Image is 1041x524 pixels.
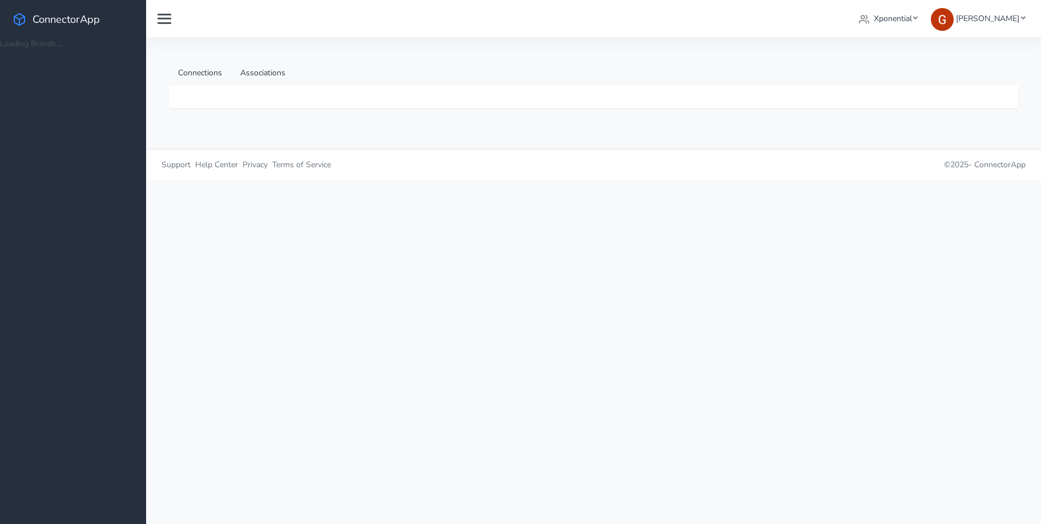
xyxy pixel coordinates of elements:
[169,60,231,86] a: Connections
[195,159,238,170] span: Help Center
[602,159,1026,171] p: © 2025 -
[243,159,268,170] span: Privacy
[926,8,1030,29] a: [PERSON_NAME]
[874,13,912,24] span: Xponential
[931,8,954,31] img: Greg Clemmons
[272,159,331,170] span: Terms of Service
[231,60,294,86] a: Associations
[956,13,1019,24] span: [PERSON_NAME]
[33,12,100,26] span: ConnectorApp
[162,159,191,170] span: Support
[974,159,1026,170] span: ConnectorApp
[854,8,922,29] a: Xponential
